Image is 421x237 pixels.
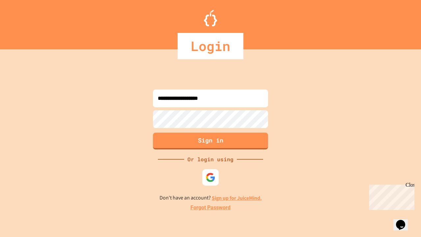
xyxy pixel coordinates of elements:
iframe: chat widget [366,182,414,210]
a: Forgot Password [190,204,231,212]
a: Sign up for JuiceMind. [212,195,262,201]
div: Chat with us now!Close [3,3,45,42]
img: Logo.svg [204,10,217,26]
button: Sign in [153,133,268,149]
div: Login [178,33,243,59]
div: Or login using [184,155,237,163]
iframe: chat widget [393,211,414,230]
img: google-icon.svg [206,172,215,182]
p: Don't have an account? [160,194,262,202]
